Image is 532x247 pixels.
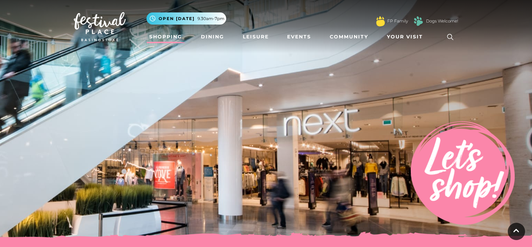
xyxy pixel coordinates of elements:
[240,30,272,43] a: Leisure
[327,30,371,43] a: Community
[284,30,314,43] a: Events
[74,12,126,41] img: Festival Place Logo
[387,33,423,40] span: Your Visit
[147,30,185,43] a: Shopping
[387,18,408,24] a: FP Family
[197,16,224,22] span: 9.30am-7pm
[159,16,195,22] span: Open [DATE]
[384,30,429,43] a: Your Visit
[426,18,458,24] a: Dogs Welcome!
[147,12,226,25] button: Open [DATE] 9.30am-7pm
[198,30,227,43] a: Dining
